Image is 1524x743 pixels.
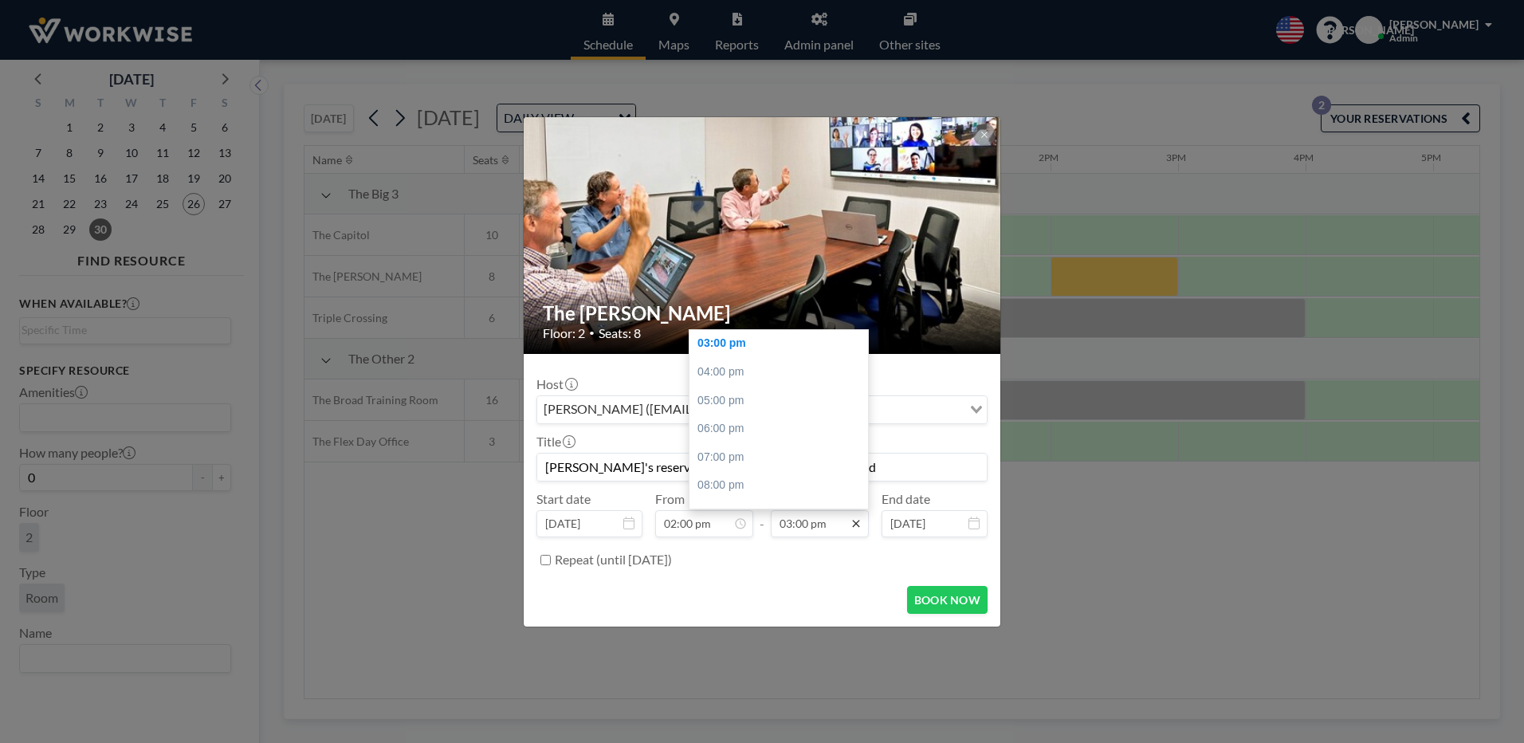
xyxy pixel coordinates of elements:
[689,329,876,358] div: 03:00 pm
[589,327,595,339] span: •
[689,415,876,443] div: 06:00 pm
[907,586,988,614] button: BOOK NOW
[689,471,876,500] div: 08:00 pm
[689,443,876,472] div: 07:00 pm
[536,434,574,450] label: Title
[555,552,672,568] label: Repeat (until [DATE])
[537,454,987,481] input: Jean's reservation
[536,376,576,392] label: Host
[543,325,585,341] span: Floor: 2
[655,491,685,507] label: From
[870,399,960,420] input: Search for option
[689,358,876,387] div: 04:00 pm
[543,301,983,325] h2: The [PERSON_NAME]
[760,497,764,532] span: -
[537,396,987,423] div: Search for option
[536,491,591,507] label: Start date
[524,56,1002,415] img: 537.jpg
[599,325,641,341] span: Seats: 8
[689,387,876,415] div: 05:00 pm
[540,399,868,420] span: [PERSON_NAME] ([EMAIL_ADDRESS][DOMAIN_NAME])
[882,491,930,507] label: End date
[689,500,876,529] div: 09:00 pm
